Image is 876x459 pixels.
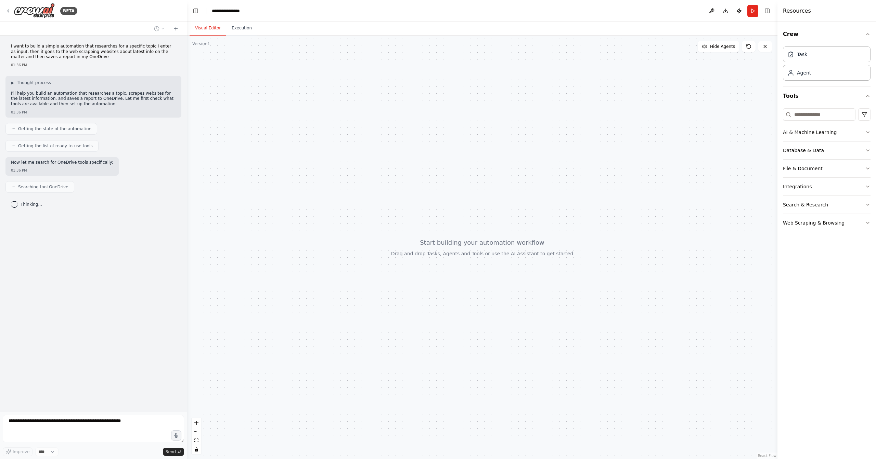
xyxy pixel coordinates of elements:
span: Getting the state of the automation [18,126,91,132]
button: Search & Research [783,196,871,214]
span: Send [166,449,176,455]
button: Send [163,448,184,456]
button: Improve [3,447,33,456]
span: Hide Agents [710,44,735,49]
button: AI & Machine Learning [783,123,871,141]
div: Task [797,51,807,58]
button: zoom in [192,418,201,427]
div: File & Document [783,165,823,172]
div: React Flow controls [192,418,201,454]
span: Thinking... [21,202,42,207]
p: Now let me search for OneDrive tools specifically: [11,160,113,165]
div: 01:36 PM [11,168,113,173]
p: I'll help you build an automation that researches a topic, scrapes websites for the latest inform... [11,91,176,107]
h4: Resources [783,7,811,15]
button: toggle interactivity [192,445,201,454]
div: Web Scraping & Browsing [783,219,845,226]
button: ▶Thought process [11,80,51,85]
div: Database & Data [783,147,824,154]
div: Version 1 [192,41,210,46]
button: Crew [783,25,871,44]
button: Tools [783,86,871,106]
div: Crew [783,44,871,86]
button: Visual Editor [190,21,226,36]
button: Database & Data [783,141,871,159]
button: zoom out [192,427,201,436]
div: Integrations [783,183,812,190]
nav: breadcrumb [212,8,247,14]
button: Hide left sidebar [191,6,201,16]
span: Thought process [17,80,51,85]
div: Agent [797,69,811,76]
button: Switch to previous chat [151,25,168,33]
span: Improve [13,449,29,455]
div: Tools [783,106,871,238]
div: BETA [60,7,77,15]
a: React Flow attribution [758,454,776,458]
button: fit view [192,436,201,445]
button: Hide Agents [698,41,739,52]
span: Searching tool OneDrive [18,184,68,190]
div: Search & Research [783,201,828,208]
span: ▶ [11,80,14,85]
div: 01:36 PM [11,63,176,68]
button: Hide right sidebar [762,6,772,16]
button: Click to speak your automation idea [171,430,181,441]
button: Integrations [783,178,871,195]
div: AI & Machine Learning [783,129,837,136]
span: Getting the list of ready-to-use tools [18,143,93,149]
div: 01:36 PM [11,110,176,115]
button: Start a new chat [170,25,181,33]
p: I want to build a simple automation that researches for a specific topic I enter as input, then i... [11,44,176,60]
button: Web Scraping & Browsing [783,214,871,232]
img: Logo [14,3,55,18]
button: File & Document [783,160,871,177]
button: Execution [226,21,257,36]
